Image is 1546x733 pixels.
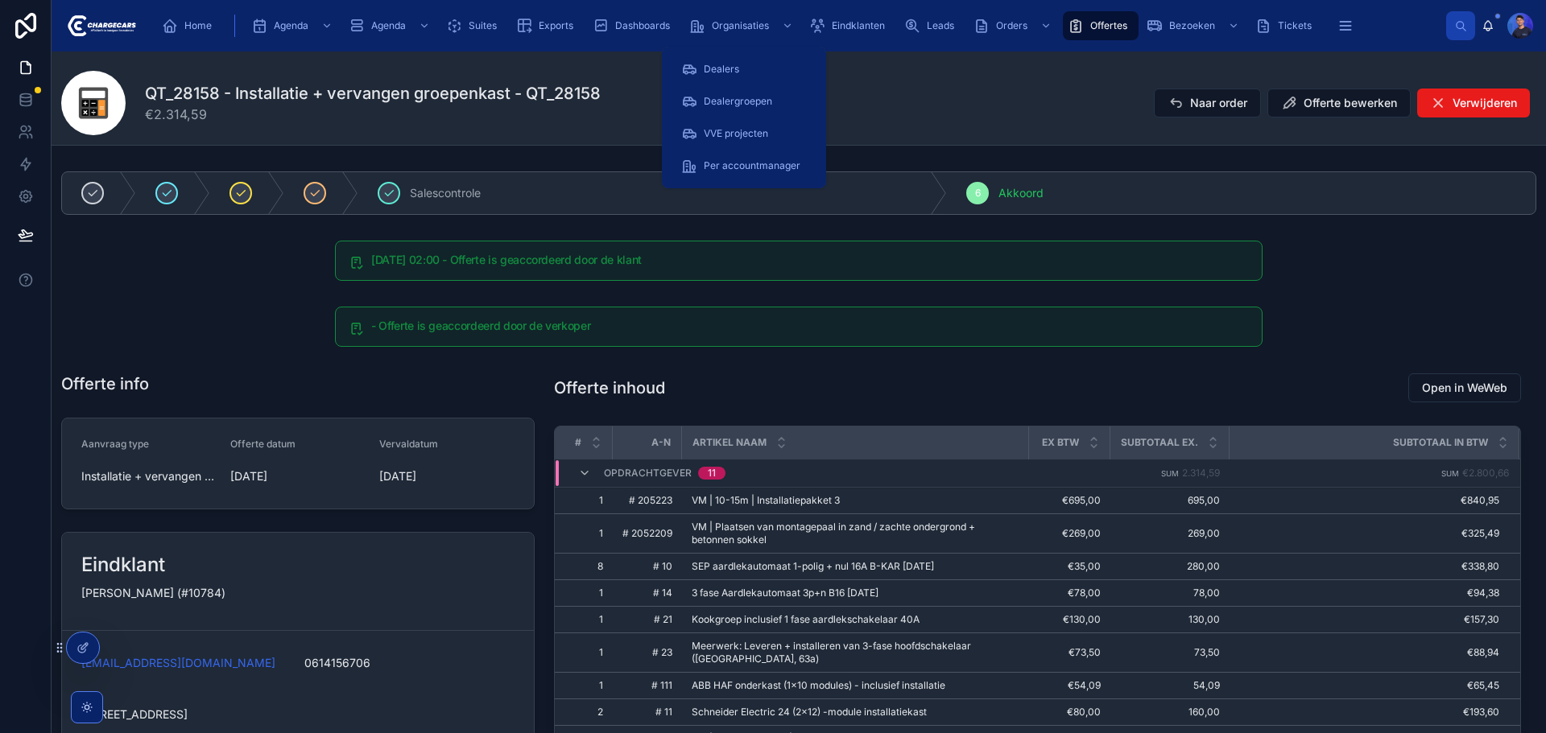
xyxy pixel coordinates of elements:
div: scrollable content [149,8,1446,43]
span: 2.314,59 [1182,467,1220,479]
span: # [575,436,581,449]
h5: 29-8-2025 02:00 - Offerte is geaccordeerd door de klant [371,254,1249,266]
span: 54,09 [1120,679,1220,692]
span: €2.800,66 [1462,467,1509,479]
span: Open in WeWeb [1422,380,1507,396]
a: Dealergroepen [672,87,816,116]
span: A-N [651,436,671,449]
span: Per accountmanager [704,159,800,172]
span: Naar order [1190,95,1247,111]
span: Aanvraag type [81,438,149,450]
span: Subtotaal ex. [1121,436,1198,449]
span: €88,94 [1230,646,1499,659]
span: 3 fase Aardlekautomaat 3p+n B16 [DATE] [692,587,878,599]
span: €80,00 [1039,706,1101,719]
span: 160,00 [1120,706,1220,719]
span: Artikel naam [692,436,767,449]
span: €94,38 [1230,587,1499,599]
span: €325,49 [1230,527,1499,540]
a: Orders [969,11,1060,40]
span: Dashboards [615,19,670,32]
span: €193,60 [1230,706,1499,719]
button: Verwijderen [1417,89,1530,117]
span: €130,00 [1039,613,1101,626]
h5: - Offerte is geaccordeerd door de verkoper [371,320,1249,331]
span: Ex BTW [1042,436,1079,449]
span: €2.314,59 [145,105,601,124]
h2: Eindklant [81,552,165,578]
span: Offerte datum [230,438,296,450]
span: 2 [574,706,603,719]
span: Exports [539,19,573,32]
button: Open in WeWeb [1408,373,1521,402]
span: €840,95 [1230,494,1499,507]
span: Verwijderen [1453,95,1517,111]
span: Subtotaal in BTW [1393,436,1488,449]
span: VM | Plaatsen van montagepaal in zand / zachte ondergrond + betonnen sokkel [692,521,1019,546]
h1: Offerte info [61,373,149,395]
span: # 23 [622,646,672,659]
span: 1 [574,679,603,692]
span: 8 [574,560,603,573]
p: [PERSON_NAME] (#10784) [81,584,515,601]
a: Dashboards [588,11,681,40]
a: Dealers [672,55,816,84]
span: # 14 [622,587,672,599]
span: 1 [574,527,603,540]
span: Kookgroep inclusief 1 fase aardlekschakelaar 40A [692,613,920,626]
span: 1 [574,494,603,507]
small: Sum [1161,469,1179,478]
a: Eindklanten [804,11,896,40]
span: VM | 10-15m | Installatiepakket 3 [692,494,840,507]
span: Schneider Electric 24 (2x12) -module installatiekast [692,706,927,719]
span: # 205223 [622,494,672,507]
span: Leads [927,19,954,32]
span: 73,50 [1120,646,1220,659]
span: [DATE] [379,468,515,484]
span: Eindklanten [832,19,885,32]
span: Agenda [371,19,406,32]
button: Offerte bewerken [1267,89,1411,117]
span: Organisaties [712,19,769,32]
span: €54,09 [1039,679,1101,692]
a: VVE projecten [672,119,816,148]
span: €695,00 [1039,494,1101,507]
span: €73,50 [1039,646,1101,659]
span: # 111 [622,679,672,692]
h1: Offerte inhoud [554,377,665,399]
a: [EMAIL_ADDRESS][DOMAIN_NAME] [81,655,275,671]
small: Sum [1441,469,1459,478]
span: Meerwerk: Leveren + installeren van 3-fase hoofdschakelaar ([GEOGRAPHIC_DATA], 63a) [692,640,1019,665]
a: Agenda [344,11,438,40]
span: Suites [469,19,497,32]
a: Offertes [1063,11,1139,40]
span: Home [184,19,212,32]
span: # 10 [622,560,672,573]
span: Opdrachtgever [604,467,692,480]
span: Offertes [1090,19,1127,32]
img: App logo [64,13,136,39]
a: Home [157,11,223,40]
span: Agenda [274,19,308,32]
span: 78,00 [1120,587,1220,599]
span: 695,00 [1120,494,1220,507]
span: 1 [574,646,603,659]
span: Bezoeken [1169,19,1215,32]
span: €35,00 [1039,560,1101,573]
a: Per accountmanager [672,151,816,180]
a: Tickets [1250,11,1323,40]
a: Bezoeken [1142,11,1247,40]
span: # 11 [622,706,672,719]
span: VVE projecten [704,127,768,140]
span: Tickets [1278,19,1312,32]
span: 1 [574,587,603,599]
span: 1 [574,613,603,626]
span: €78,00 [1039,587,1101,599]
a: Suites [441,11,508,40]
span: 130,00 [1120,613,1220,626]
span: Offerte bewerken [1304,95,1397,111]
span: SEP aardlekautomaat 1-polig + nul 16A B-KAR [DATE] [692,560,934,573]
span: €65,45 [1230,679,1499,692]
span: €157,30 [1230,613,1499,626]
span: Orders [996,19,1027,32]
